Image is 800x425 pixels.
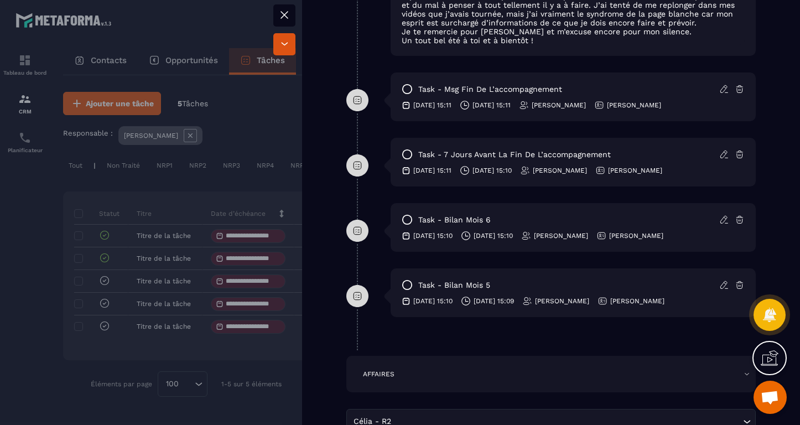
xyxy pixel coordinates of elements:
[534,231,588,240] p: [PERSON_NAME]
[418,215,491,225] p: task - Bilan mois 6
[363,370,394,379] p: AFFAIRES
[418,280,490,291] p: task - Bilan mois 5
[418,84,562,95] p: task - Msg fin de l’accompagnement
[754,381,787,414] div: Ouvrir le chat
[610,297,664,305] p: [PERSON_NAME]
[474,297,514,305] p: [DATE] 15:09
[472,166,512,175] p: [DATE] 15:10
[607,101,661,110] p: [PERSON_NAME]
[535,297,589,305] p: [PERSON_NAME]
[418,149,611,160] p: task - 7 jours avant la fin de l’accompagnement
[609,231,663,240] p: [PERSON_NAME]
[413,231,453,240] p: [DATE] 15:10
[413,101,451,110] p: [DATE] 15:11
[532,101,586,110] p: [PERSON_NAME]
[608,166,662,175] p: [PERSON_NAME]
[413,297,453,305] p: [DATE] 15:10
[474,231,513,240] p: [DATE] 15:10
[413,166,451,175] p: [DATE] 15:11
[533,166,587,175] p: [PERSON_NAME]
[472,101,511,110] p: [DATE] 15:11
